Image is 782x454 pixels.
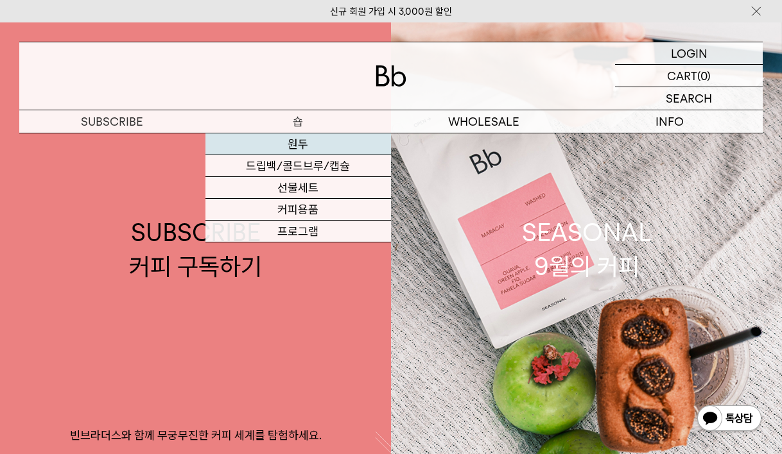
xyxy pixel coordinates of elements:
[205,199,392,221] a: 커피용품
[671,42,708,64] p: LOGIN
[205,133,392,155] a: 원두
[667,65,697,87] p: CART
[697,65,711,87] p: (0)
[391,110,577,133] p: WHOLESALE
[615,65,763,87] a: CART (0)
[205,155,392,177] a: 드립백/콜드브루/캡슐
[19,110,205,133] a: SUBSCRIBE
[522,215,652,283] div: SEASONAL 9월의 커피
[205,177,392,199] a: 선물세트
[205,221,392,242] a: 프로그램
[376,65,406,87] img: 로고
[330,6,452,17] a: 신규 회원 가입 시 3,000원 할인
[577,110,763,133] p: INFO
[129,215,262,283] div: SUBSCRIBE 커피 구독하기
[696,404,763,435] img: 카카오톡 채널 1:1 채팅 버튼
[615,42,763,65] a: LOGIN
[666,87,712,110] p: SEARCH
[205,110,392,133] a: 숍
